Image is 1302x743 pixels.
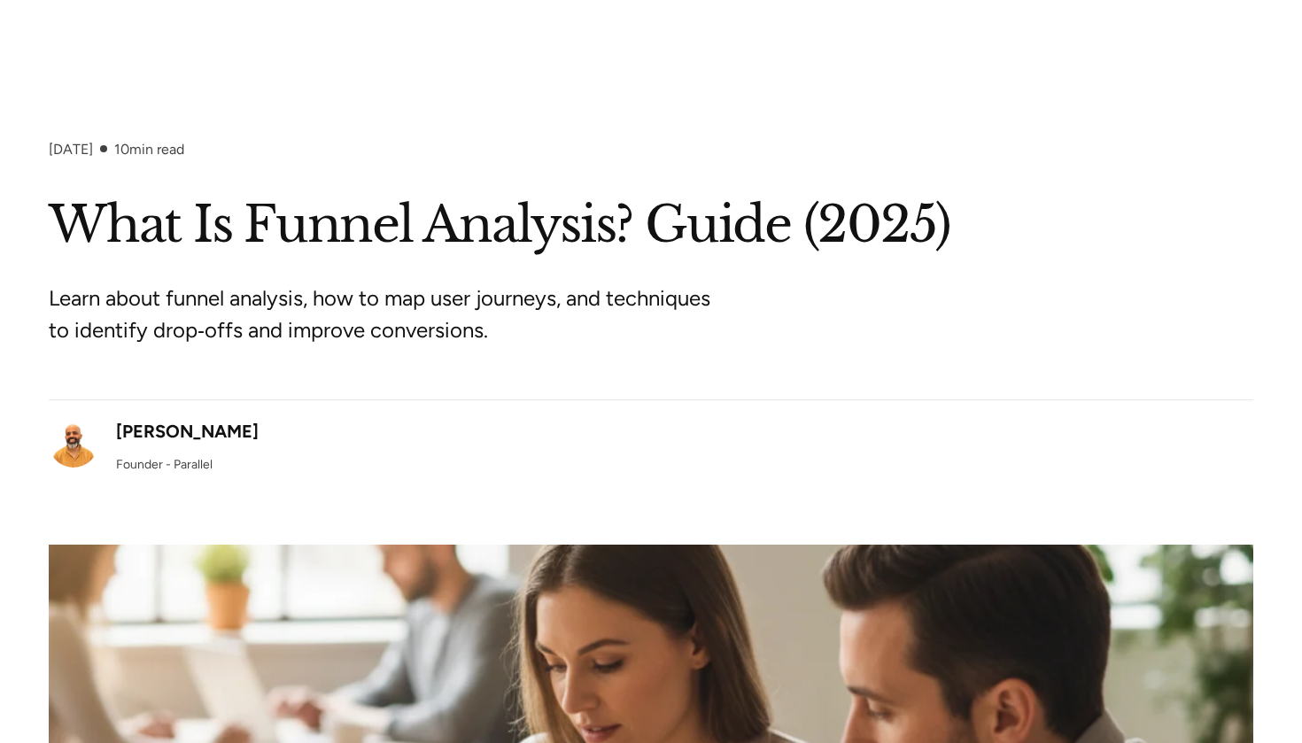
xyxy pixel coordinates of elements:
div: [DATE] [49,141,93,158]
a: [PERSON_NAME]Founder - Parallel [49,418,259,474]
span: 10 [114,141,129,158]
h1: What Is Funnel Analysis? Guide (2025) [49,193,1253,258]
p: Learn about funnel analysis, how to map user journeys, and techniques to identify drop‑offs and i... [49,282,713,346]
div: [PERSON_NAME] [116,418,259,445]
div: Founder - Parallel [116,455,213,474]
div: min read [114,141,184,158]
img: Robin Dhanwani [49,418,98,468]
